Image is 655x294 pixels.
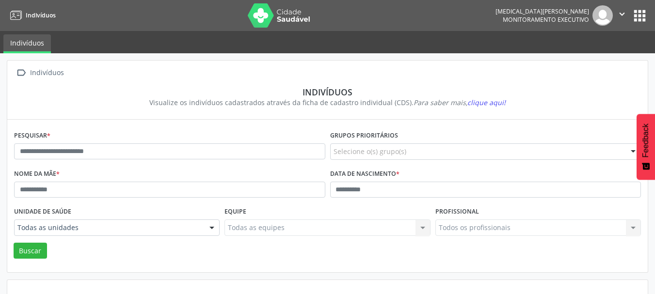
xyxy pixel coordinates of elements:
[14,204,71,219] label: Unidade de saúde
[467,98,506,107] span: clique aqui!
[617,9,627,19] i: 
[28,66,65,80] div: Indivíduos
[21,97,634,108] div: Visualize os indivíduos cadastrados através da ficha de cadastro individual (CDS).
[17,223,200,232] span: Todas as unidades
[3,34,51,53] a: Indivíduos
[592,5,613,26] img: img
[637,114,655,180] button: Feedback - Mostrar pesquisa
[503,15,589,24] span: Monitoramento Executivo
[435,204,479,219] label: Profissional
[414,98,506,107] i: Para saber mais,
[26,11,56,19] span: Indivíduos
[613,5,631,26] button: 
[14,66,65,80] a:  Indivíduos
[224,204,246,219] label: Equipe
[7,7,56,23] a: Indivíduos
[330,128,398,143] label: Grupos prioritários
[495,7,589,15] div: [MEDICAL_DATA][PERSON_NAME]
[21,87,634,97] div: Indivíduos
[14,167,60,182] label: Nome da mãe
[14,243,47,259] button: Buscar
[641,124,650,157] span: Feedback
[14,128,50,143] label: Pesquisar
[14,66,28,80] i: 
[330,167,399,182] label: Data de nascimento
[334,146,406,156] span: Selecione o(s) grupo(s)
[631,7,648,24] button: apps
